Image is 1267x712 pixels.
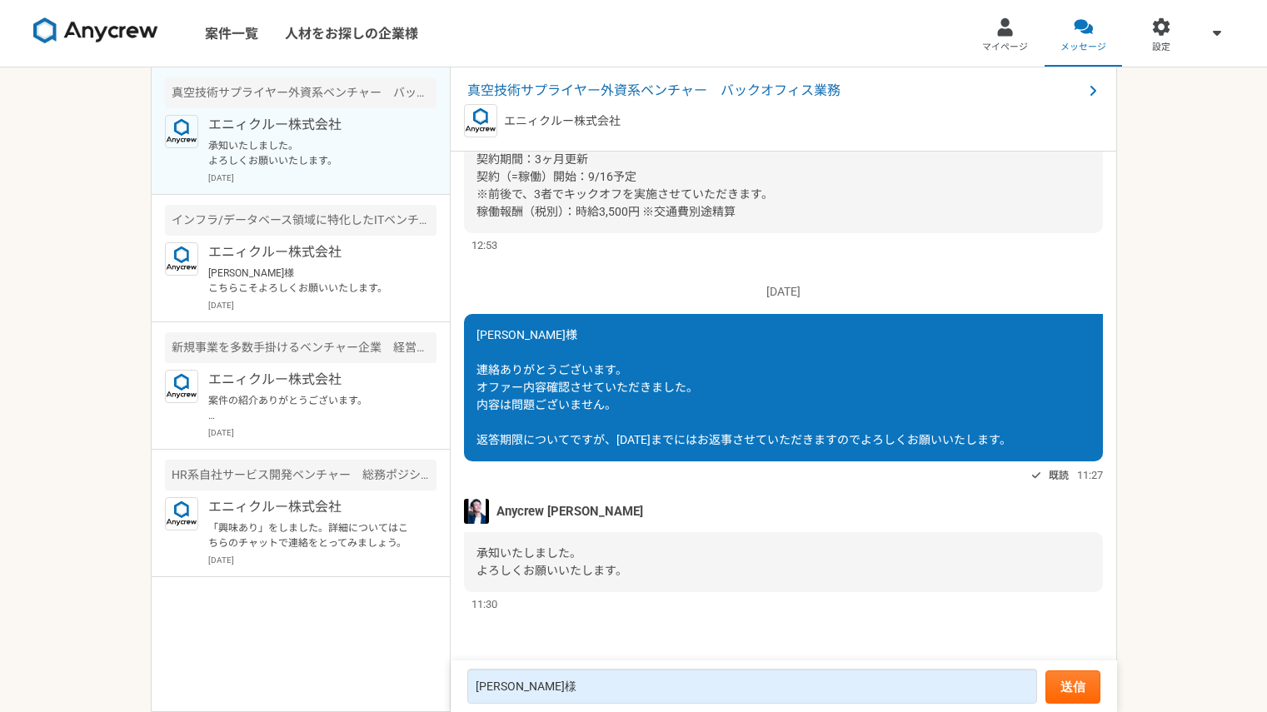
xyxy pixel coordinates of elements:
[464,499,489,524] img: S__5267474.jpg
[208,370,414,390] p: エニィクルー株式会社
[165,115,198,148] img: logo_text_blue_01.png
[208,115,414,135] p: エニィクルー株式会社
[1060,41,1106,54] span: メッセージ
[1152,41,1170,54] span: 設定
[208,520,414,550] p: 「興味あり」をしました。詳細についてはこちらのチャットで連絡をとってみましょう。
[165,242,198,276] img: logo_text_blue_01.png
[208,172,436,184] p: [DATE]
[165,370,198,403] img: logo_text_blue_01.png
[1049,466,1069,485] span: 既読
[165,332,436,363] div: 新規事業を多数手掛けるベンチャー企業 経営陣サポート（秘書・経営企画）
[496,502,643,520] span: Anycrew [PERSON_NAME]
[476,328,1011,446] span: [PERSON_NAME]様 連絡ありがとうございます。 オファー内容確認させていただきました。 内容は問題ございません。 返答期限についてですが、[DATE]までにはお返事させていただきますの...
[208,497,414,517] p: エニィクルー株式会社
[467,81,1083,101] span: 真空技術サプライヤー外資系ベンチャー バックオフィス業務
[1077,467,1103,483] span: 11:27
[208,426,436,439] p: [DATE]
[208,299,436,311] p: [DATE]
[464,283,1103,301] p: [DATE]
[165,460,436,490] div: HR系自社サービス開発ベンチャー 総務ポジション
[208,242,414,262] p: エニィクルー株式会社
[165,77,436,108] div: 真空技術サプライヤー外資系ベンチャー バックオフィス業務
[471,237,497,253] span: 12:53
[471,596,497,612] span: 11:30
[1045,670,1100,704] button: 送信
[464,104,497,137] img: logo_text_blue_01.png
[504,112,621,130] p: エニィクルー株式会社
[165,497,198,530] img: logo_text_blue_01.png
[208,138,414,168] p: 承知いたしました。 よろしくお願いいたします。
[982,41,1028,54] span: マイページ
[476,546,627,577] span: 承知いたしました。 よろしくお願いいたします。
[33,17,158,44] img: 8DqYSo04kwAAAAASUVORK5CYII=
[165,205,436,236] div: インフラ/データベース領域に特化したITベンチャー 人事・評価制度設計
[208,554,436,566] p: [DATE]
[208,393,414,423] p: 案件の紹介ありがとうございます。 下記案件でしたら経験もありますので対応可能となります。 インフラ/データベース領域に特化したITベンチャー 人事・評価制度設計 レジュメも送付させていただきまし...
[208,266,414,296] p: [PERSON_NAME]様 こちらこそよろしくお願いいたします。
